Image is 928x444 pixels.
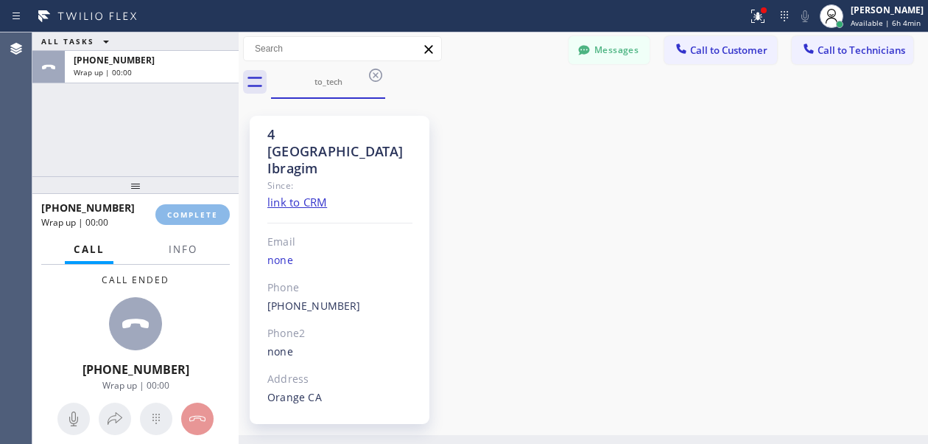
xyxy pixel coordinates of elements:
input: Search [244,37,441,60]
div: Since: [267,177,412,194]
div: none [267,252,412,269]
button: Hang up [181,403,214,435]
span: Wrap up | 00:00 [41,216,108,229]
div: Address [267,371,412,388]
button: Call to Customer [664,36,777,64]
div: Phone [267,280,412,296]
button: Messages [569,36,650,64]
button: Call to Technicians [792,36,913,64]
button: COMPLETE [155,204,230,225]
div: to_tech [273,76,384,87]
div: Email [267,234,412,251]
span: Call to Technicians [818,44,905,57]
span: Info [169,243,197,256]
span: [PHONE_NUMBER] [82,361,189,378]
div: [PERSON_NAME] [851,4,924,16]
button: Mute [57,403,90,435]
span: COMPLETE [167,209,218,220]
span: Call [74,243,105,256]
span: [PHONE_NUMBER] [74,54,155,66]
div: Phone2 [267,325,412,342]
div: Orange CA [267,389,412,406]
button: Call [65,235,113,264]
button: Info [160,235,206,264]
span: Wrap up | 00:00 [102,379,169,392]
button: Open dialpad [140,403,172,435]
span: Wrap up | 00:00 [74,67,132,77]
div: none [267,344,412,361]
div: 4 [GEOGRAPHIC_DATA] Ibragim [267,126,412,177]
span: Available | 6h 4min [851,18,921,28]
button: Mute [795,6,815,27]
span: Call to Customer [690,44,767,57]
span: Call ended [102,274,169,286]
button: ALL TASKS [32,32,124,50]
a: [PHONE_NUMBER] [267,299,361,313]
button: Open directory [99,403,131,435]
a: link to CRM [267,195,327,209]
span: ALL TASKS [41,36,94,46]
span: [PHONE_NUMBER] [41,201,135,215]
